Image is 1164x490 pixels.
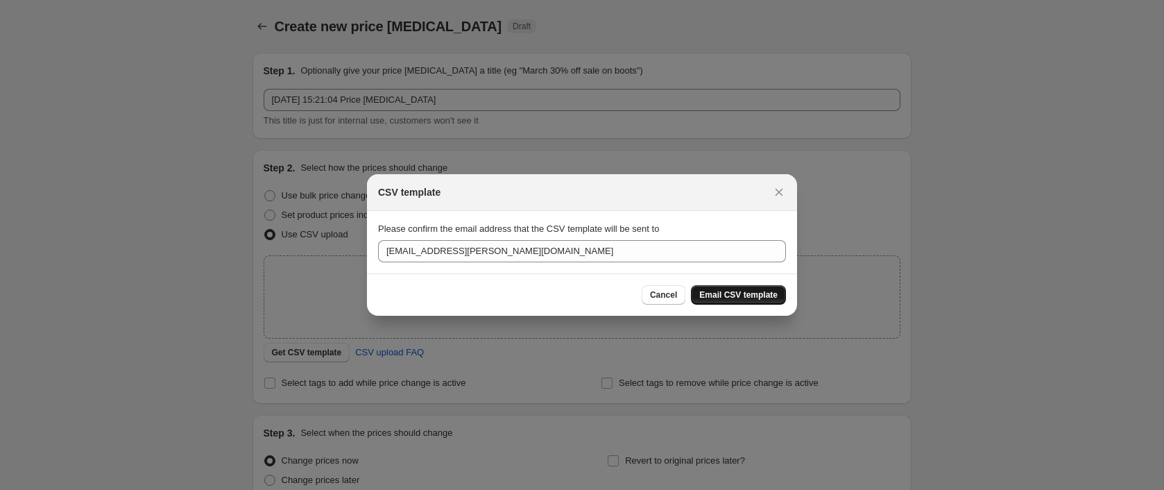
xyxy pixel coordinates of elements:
span: Email CSV template [699,289,778,301]
h2: CSV template [378,185,440,199]
span: Please confirm the email address that the CSV template will be sent to [378,223,659,234]
button: Cancel [642,285,685,305]
span: Cancel [650,289,677,301]
button: Email CSV template [691,285,786,305]
button: Close [769,183,789,202]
